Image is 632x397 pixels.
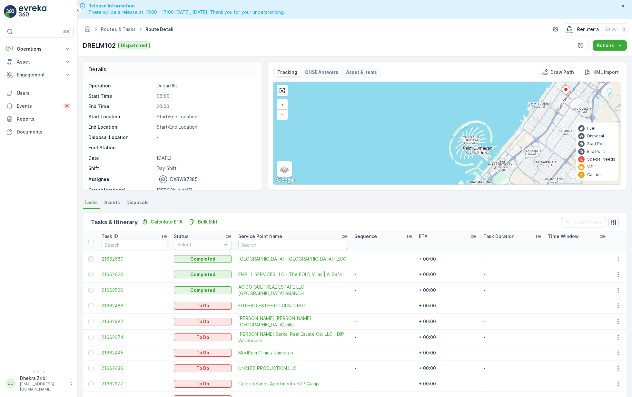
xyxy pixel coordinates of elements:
[351,282,416,298] td: -
[4,113,74,125] a: Reports
[118,42,150,49] button: Dispatched
[238,233,282,240] p: Service Point Name
[416,282,480,298] td: + 00:00
[88,381,94,386] div: Toggle Row Selected
[238,350,348,356] a: MedPam Clinic / Jumeirah
[84,28,91,34] a: Homepage
[157,103,255,110] p: 20:00
[83,41,116,50] p: DRELM102
[4,100,74,113] a: Events99
[196,350,209,356] p: To Do
[157,114,255,120] p: Start/End Location
[88,319,94,324] div: Toggle Row Selected
[4,370,74,374] span: v 1.50.4
[305,69,338,75] p: QHSE Answers
[64,104,70,109] p: 99
[238,240,348,250] input: Search
[587,164,593,170] p: VIP
[4,5,17,18] img: logo
[88,176,109,183] p: Assignee
[157,134,255,141] p: -
[5,378,16,389] div: DD
[174,302,232,310] button: To Do
[4,55,74,68] button: Asset
[20,382,66,392] p: [EMAIL_ADDRESS][DOMAIN_NAME]
[587,172,602,177] p: Caution
[593,69,619,75] p: KML Import
[275,176,296,184] a: Open this area in Google Maps (opens a new window)
[238,303,348,309] a: ELITHAIR ESTHETIC CLINIC I-LC
[102,271,167,278] span: 21662623
[102,365,167,372] a: 21662436
[157,187,255,194] p: [PERSON_NAME]
[157,165,255,172] p: Day Shift
[354,233,377,240] p: Sequence
[351,251,416,267] td: -
[88,93,154,99] p: Start Time
[238,284,348,297] span: ACICO GULF REAL ESTATE LLC [GEOGRAPHIC_DATA] BRANCH
[587,141,607,146] p: Start Point
[275,176,296,184] img: Google
[144,26,175,33] span: Route Detail
[157,144,255,151] p: -
[157,83,255,89] p: Dubai REL
[277,86,287,95] a: Exit Fullscreen
[480,251,545,267] td: -
[480,376,545,392] td: -
[190,287,215,293] p: Completed
[88,335,94,340] div: Toggle Row Selected
[480,298,545,313] td: -
[198,219,217,225] p: Bulk Edit
[587,157,615,162] p: Special Needs
[88,124,154,130] p: End Location
[139,218,185,226] button: Calculate ETA
[351,329,416,345] td: -
[565,24,627,35] button: Renuterra(+04:00)
[480,313,545,329] td: -
[88,187,154,194] p: Crew Member(s)
[88,134,154,141] p: Disposal Location
[17,72,61,78] p: Engagement
[277,100,287,110] a: Zoom In
[238,256,348,262] a: Centara Mirage Beach Resort -Dubai FZCO
[548,233,579,240] p: Time Window
[88,303,94,308] div: Toggle Row Selected
[104,199,120,206] span: Assets
[102,381,167,387] a: 21662277
[587,126,595,131] p: Fuel
[577,26,599,33] p: Renuterra
[4,43,74,55] button: Operations
[574,219,602,225] p: Clear Filters
[102,334,167,341] a: 21662474
[174,318,232,325] button: To Do
[190,271,215,278] p: Completed
[351,361,416,376] td: -
[238,256,348,262] span: [GEOGRAPHIC_DATA] -[GEOGRAPHIC_DATA] FZCO
[17,129,71,135] p: Documents
[17,103,59,109] p: Events
[17,90,71,96] p: Users
[17,46,61,52] p: Operations
[102,350,167,356] a: 21662445
[196,318,209,325] p: To Do
[170,176,198,183] p: DXBW87385
[88,114,154,120] p: Start Location
[351,376,416,392] td: -
[416,376,480,392] td: + 00:00
[88,83,154,89] p: Operation
[157,93,255,99] p: 06:00
[4,68,74,81] button: Engagement
[63,29,69,34] p: ⌘B
[281,112,284,117] span: −
[238,331,348,344] a: Naseer Bin Abdullatif Al Serkal Real Estate Co. LLC - DIP Warehouse
[561,217,606,227] button: Clear Filters
[4,375,74,392] button: DDDhekra.Zribi[EMAIL_ADDRESS][DOMAIN_NAME]
[277,162,291,176] a: Layers
[102,233,118,240] p: Task ID
[597,42,614,49] p: Actions
[480,329,545,345] td: -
